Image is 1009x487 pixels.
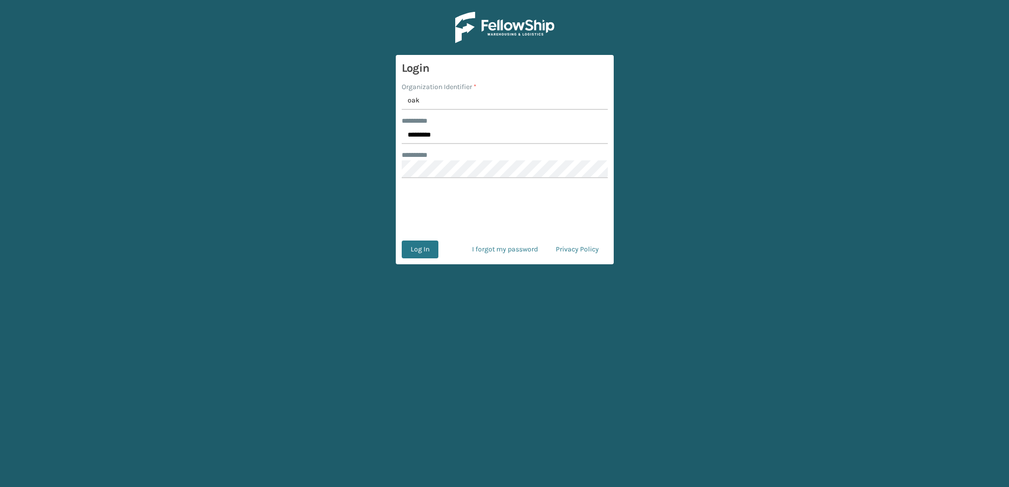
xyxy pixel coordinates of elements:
[455,12,554,43] img: Logo
[402,82,477,92] label: Organization Identifier
[463,241,547,258] a: I forgot my password
[402,61,608,76] h3: Login
[429,190,580,229] iframe: reCAPTCHA
[547,241,608,258] a: Privacy Policy
[402,241,438,258] button: Log In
